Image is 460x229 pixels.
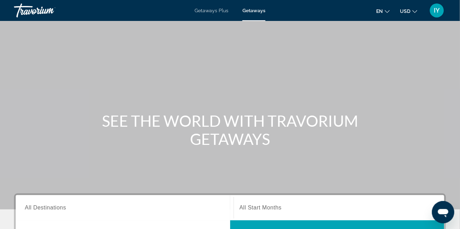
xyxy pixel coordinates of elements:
span: All Start Months [240,205,282,210]
button: Change currency [400,6,417,16]
span: IY [434,7,440,14]
button: Change language [377,6,390,16]
span: en [377,8,383,14]
span: All Destinations [25,205,66,210]
button: User Menu [428,3,446,18]
iframe: Button to launch messaging window [432,201,454,223]
h1: SEE THE WORLD WITH TRAVORIUM GETAWAYS [99,112,361,148]
a: Getaways [242,8,265,13]
a: Getaways Plus [195,8,228,13]
span: USD [400,8,411,14]
a: Travorium [14,1,84,20]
